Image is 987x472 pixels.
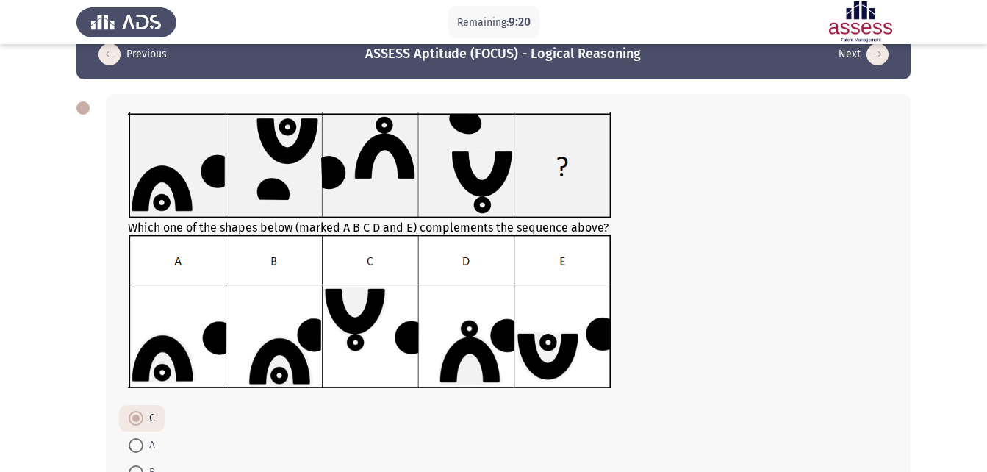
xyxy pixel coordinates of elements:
div: Which one of the shapes below (marked A B C D and E) complements the sequence above? [128,112,889,391]
button: load previous page [94,43,171,66]
h3: ASSESS Aptitude (FOCUS) - Logical Reasoning [365,45,641,63]
button: load next page [834,43,893,66]
img: Assess Talent Management logo [76,1,176,43]
img: UkFYYV8wOTJfQS5wbmcxNjkxMzg1MzI1MjI4.png [128,112,611,218]
span: 9:20 [509,15,531,29]
span: C [143,410,155,427]
p: Remaining: [457,13,531,32]
span: A [143,437,155,454]
img: UkFYYV8wOTJfQi5wbmcxNjkxMzMwMjc4ODgw.png [128,235,611,387]
img: Assessment logo of ASSESS Focus 4 Module Assessment (EN/AR) (Advanced - IB) [811,1,911,43]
